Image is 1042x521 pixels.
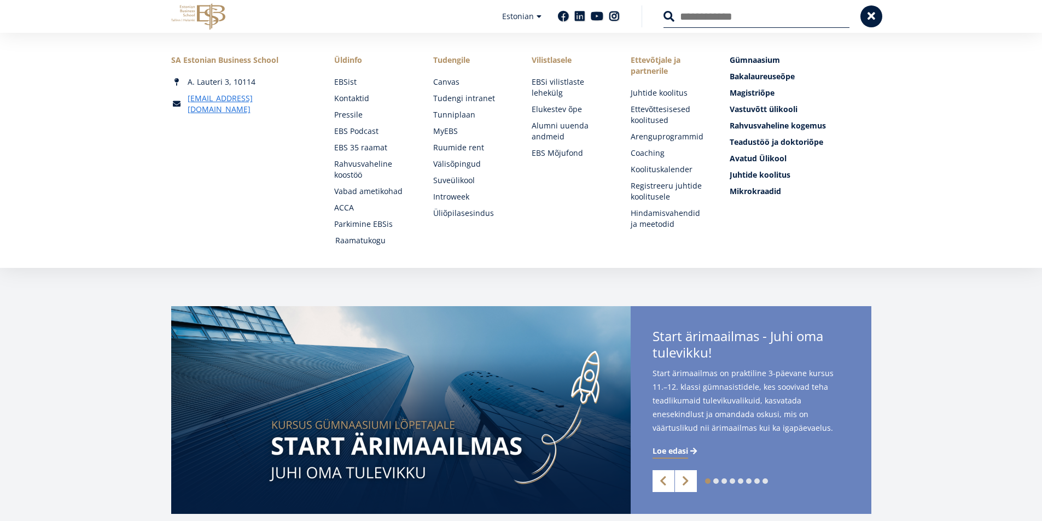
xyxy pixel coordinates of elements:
a: 8 [762,478,768,484]
a: ACCA [334,202,411,213]
span: Start ärimaailmas on praktiline 3-päevane kursus 11.–12. klassi gümnasistidele, kes soovivad teha... [653,366,849,435]
span: Magistriõpe [730,87,775,98]
a: Rahvusvaheline kogemus [730,120,871,131]
a: EBS Podcast [334,126,411,137]
a: EBS Mõjufond [532,148,609,159]
a: Ettevõttesisesed koolitused [631,104,708,126]
a: Gümnaasium [730,55,871,66]
a: Juhtide koolitus [730,169,871,180]
a: Tunniplaan [433,109,510,120]
a: Elukestev õpe [532,104,609,115]
a: Hindamisvahendid ja meetodid [631,208,708,230]
a: Mikrokraadid [730,186,871,197]
img: Start arimaailmas [171,306,631,514]
a: Next [675,470,697,492]
a: Alumni uuenda andmeid [532,120,609,142]
a: Üliõpilasesindus [433,208,510,219]
a: Avatud Ülikool [730,153,871,164]
a: Youtube [591,11,603,22]
a: Pressile [334,109,411,120]
div: SA Estonian Business School [171,55,312,66]
a: Raamatukogu [335,235,412,246]
a: Teadustöö ja doktoriõpe [730,137,871,148]
a: EBS 35 raamat [334,142,411,153]
a: Previous [653,470,674,492]
span: Bakalaureuseõpe [730,71,795,81]
a: 6 [746,478,752,484]
a: Juhtide koolitus [631,87,708,98]
span: Teadustöö ja doktoriõpe [730,137,823,147]
a: Kontaktid [334,93,411,104]
a: 7 [754,478,760,484]
a: EBSist [334,77,411,87]
span: Gümnaasium [730,55,780,65]
a: Registreeru juhtide koolitusele [631,180,708,202]
a: Ruumide rent [433,142,510,153]
div: A. Lauteri 3, 10114 [171,77,312,87]
span: Mikrokraadid [730,186,781,196]
a: Bakalaureuseõpe [730,71,871,82]
span: tulevikku! [653,344,712,361]
span: Üldinfo [334,55,411,66]
a: Rahvusvaheline koostöö [334,159,411,180]
span: Vastuvõtt ülikooli [730,104,797,114]
span: Ettevõtjale ja partnerile [631,55,708,77]
span: Avatud Ülikool [730,153,787,163]
a: 4 [730,478,735,484]
a: [EMAIL_ADDRESS][DOMAIN_NAME] [188,93,312,115]
a: 5 [738,478,743,484]
span: Rahvusvaheline kogemus [730,120,826,131]
a: 2 [713,478,719,484]
a: Koolituskalender [631,164,708,175]
a: Tudengile [433,55,510,66]
a: Canvas [433,77,510,87]
a: 3 [721,478,727,484]
a: Välisõpingud [433,159,510,169]
a: Loe edasi [653,446,699,456]
a: Arenguprogrammid [631,131,708,142]
a: Parkimine EBSis [334,219,411,230]
a: Vabad ametikohad [334,186,411,197]
a: Coaching [631,148,708,159]
a: EBSi vilistlaste lehekülg [532,77,609,98]
a: Instagram [609,11,620,22]
a: Vastuvõtt ülikooli [730,104,871,115]
a: Introweek [433,191,510,202]
span: Juhtide koolitus [730,169,790,180]
a: 1 [705,478,711,484]
a: Magistriõpe [730,87,871,98]
span: Start ärimaailmas - Juhi oma [653,328,849,364]
span: Loe edasi [653,446,688,456]
a: Linkedin [574,11,585,22]
a: Facebook [558,11,569,22]
a: Suveülikool [433,175,510,186]
a: Tudengi intranet [433,93,510,104]
a: MyEBS [433,126,510,137]
span: Vilistlasele [532,55,609,66]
